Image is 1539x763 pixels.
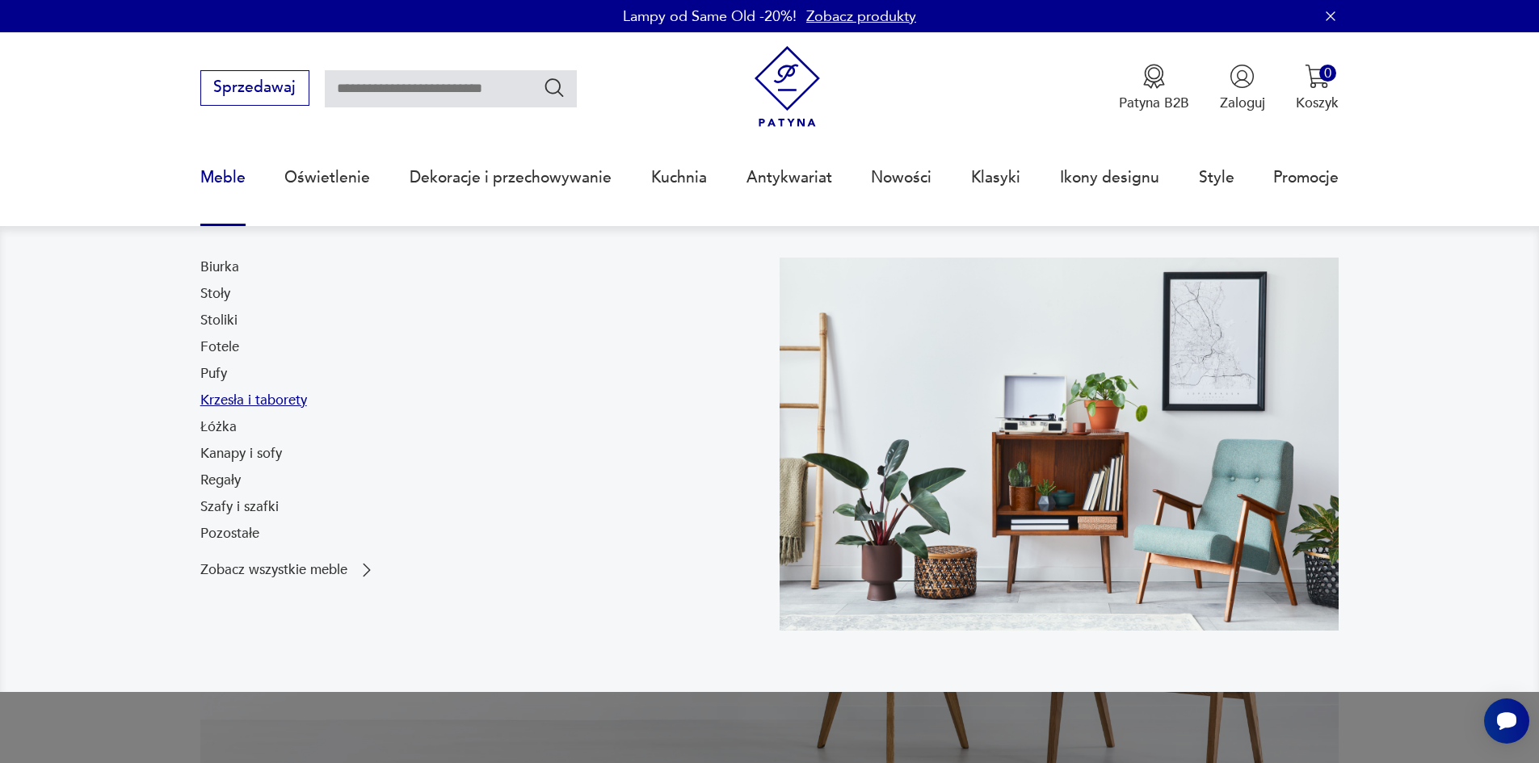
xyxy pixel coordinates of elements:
p: Lampy od Same Old -20%! [623,6,797,27]
a: Meble [200,140,246,215]
a: Kanapy i sofy [200,444,282,463]
p: Patyna B2B [1119,94,1189,112]
a: Pufy [200,364,227,384]
a: Szafy i szafki [200,497,279,517]
a: Dekoracje i przechowywanie [410,140,612,215]
button: Sprzedawaj [200,70,309,106]
iframe: Smartsupp widget button [1484,698,1529,744]
button: Patyna B2B [1119,64,1189,112]
a: Stoły [200,284,230,304]
a: Kuchnia [651,140,707,215]
p: Zaloguj [1220,94,1265,112]
a: Style [1199,140,1234,215]
a: Łóżka [200,417,237,437]
div: 0 [1319,65,1336,82]
a: Zobacz produkty [806,6,916,27]
a: Fotele [200,337,239,357]
img: Patyna - sklep z meblami i dekoracjami vintage [746,46,828,128]
img: Ikonka użytkownika [1230,64,1255,89]
a: Ikona medaluPatyna B2B [1119,64,1189,112]
a: Promocje [1273,140,1339,215]
img: Ikona koszyka [1305,64,1330,89]
button: 0Koszyk [1296,64,1339,112]
a: Oświetlenie [284,140,370,215]
p: Zobacz wszystkie meble [200,564,347,576]
a: Regały [200,471,241,490]
img: Ikona medalu [1142,64,1167,89]
a: Zobacz wszystkie meble [200,560,376,580]
img: 969d9116629659dbb0bd4e745da535dc.jpg [780,258,1339,631]
a: Pozostałe [200,524,259,543]
p: Koszyk [1296,94,1339,112]
a: Biurka [200,258,239,277]
a: Ikony designu [1060,140,1159,215]
button: Zaloguj [1220,64,1265,112]
a: Stoliki [200,311,238,330]
button: Szukaj [543,76,566,99]
a: Nowości [871,140,931,215]
a: Sprzedawaj [200,82,309,95]
a: Antykwariat [746,140,832,215]
a: Klasyki [971,140,1020,215]
a: Krzesła i taborety [200,391,307,410]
